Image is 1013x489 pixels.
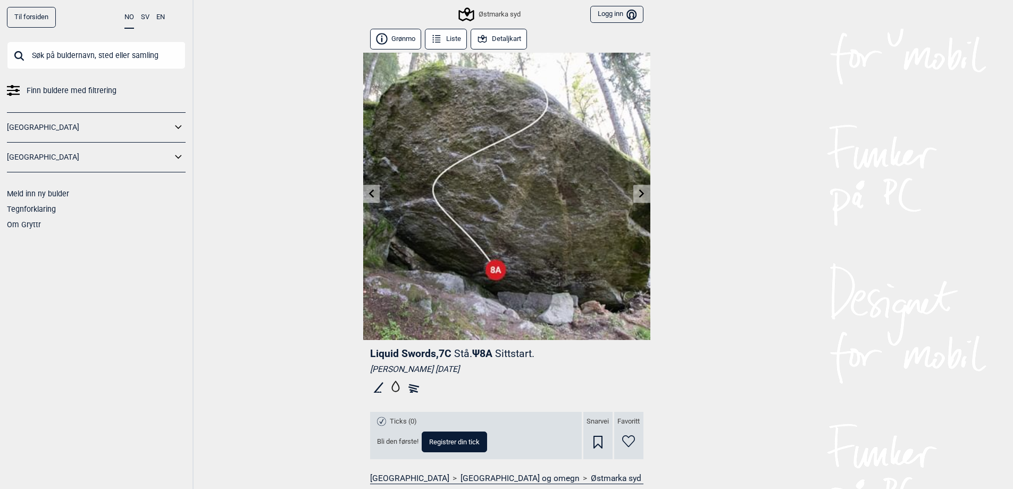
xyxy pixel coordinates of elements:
span: Ticks (0) [390,417,417,426]
span: Bli den første! [377,437,418,446]
a: Finn buldere med filtrering [7,83,186,98]
span: Registrer din tick [429,438,480,445]
p: Stå. [454,347,472,360]
a: Til forsiden [7,7,56,28]
button: EN [156,7,165,28]
button: Liste [425,29,467,49]
button: Registrer din tick [422,432,487,452]
img: Liquid swords ss 200823 [363,53,650,340]
span: Liquid Swords , 7C [370,347,451,360]
nav: > > [370,473,643,484]
a: Østmarka syd [591,473,641,484]
a: [GEOGRAPHIC_DATA] [370,473,449,484]
div: Østmarka syd [460,8,520,21]
span: Finn buldere med filtrering [27,83,116,98]
a: [GEOGRAPHIC_DATA] [7,150,172,165]
a: Tegnforklaring [7,205,56,213]
div: [PERSON_NAME] [DATE] [370,364,643,375]
p: Sittstart. [495,347,534,360]
button: Grønmo [370,29,422,49]
a: [GEOGRAPHIC_DATA] og omegn [461,473,580,484]
a: Meld inn ny bulder [7,189,69,198]
button: Detaljkart [471,29,528,49]
button: NO [124,7,134,29]
button: Logg inn [590,6,643,23]
a: Om Gryttr [7,220,41,229]
span: Favoritt [617,417,640,426]
div: Snarvei [583,412,613,459]
span: Ψ 8A [472,347,534,360]
a: [GEOGRAPHIC_DATA] [7,120,172,135]
input: Søk på buldernavn, sted eller samling [7,42,186,69]
button: SV [141,7,149,28]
